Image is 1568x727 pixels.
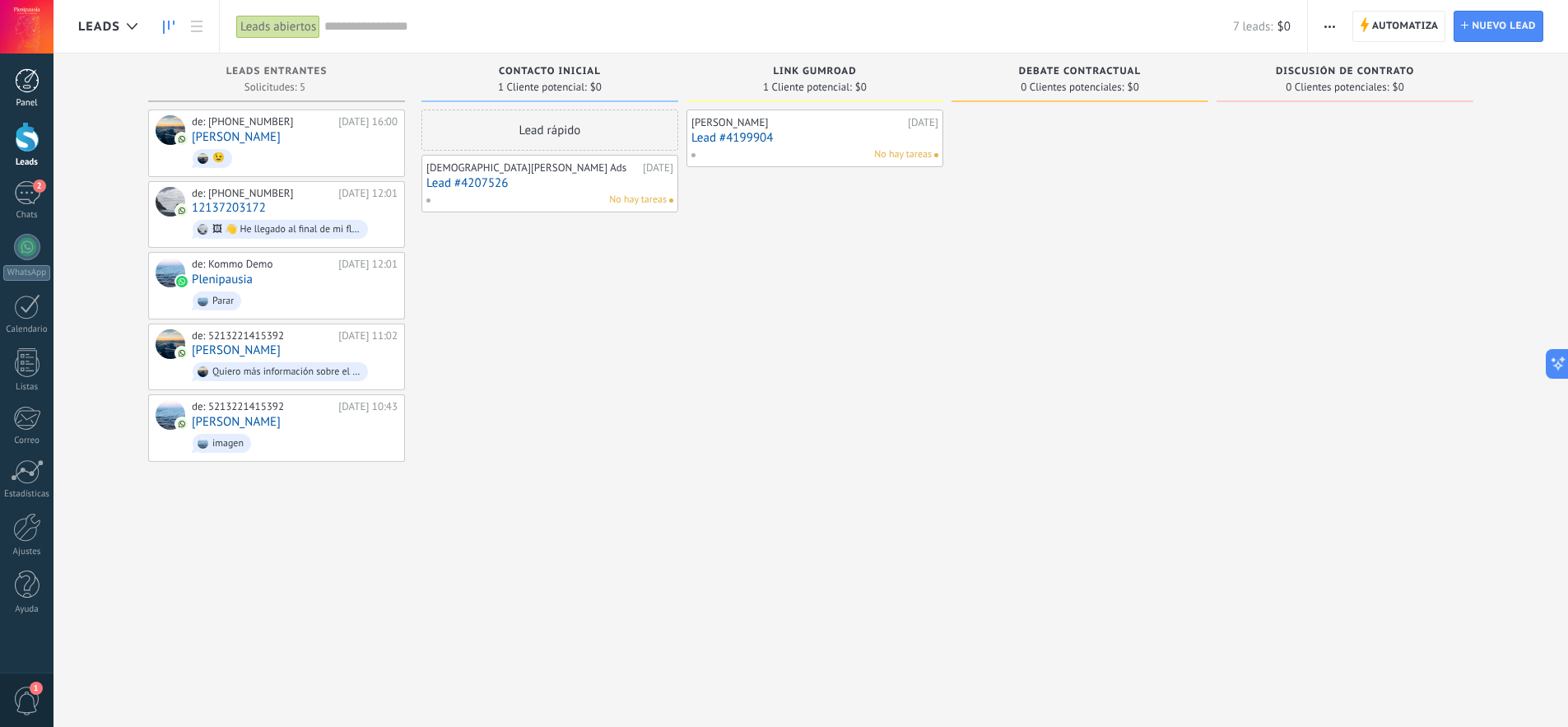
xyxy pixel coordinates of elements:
[212,296,234,307] div: Parar
[426,161,639,175] div: [DEMOGRAPHIC_DATA][PERSON_NAME] Ads
[192,187,333,200] div: de: [PHONE_NUMBER]
[763,82,852,92] span: 1 Cliente potencial:
[421,110,678,151] div: Lead rápido
[499,66,601,77] span: Contacto inicial
[1318,11,1342,42] button: Más
[33,179,46,193] span: 2
[1372,12,1439,41] span: Automatiza
[176,205,188,217] img: com.amocrm.amocrmwa.svg
[156,329,185,359] div: Eduardo Mainero
[30,682,43,695] span: 1
[192,201,266,215] a: 12137203172
[3,210,51,221] div: Chats
[1021,82,1124,92] span: 0 Clientes potenciales:
[338,400,398,413] div: [DATE] 10:43
[695,66,935,80] div: Link Gumroad
[156,115,185,145] div: Lily Nandinidasi
[934,153,938,157] span: No hay nada asignado
[156,66,397,80] div: Leads Entrantes
[3,324,51,335] div: Calendario
[691,131,938,145] a: Lead #4199904
[3,382,51,393] div: Listas
[183,11,211,43] a: Lista
[1225,66,1465,80] div: Discusión de contrato
[176,347,188,359] img: com.amocrm.amocrmwa.svg
[1233,19,1273,35] span: 7 leads:
[1286,82,1389,92] span: 0 Clientes potenciales:
[3,265,50,281] div: WhatsApp
[192,130,281,144] a: [PERSON_NAME]
[430,66,670,80] div: Contacto inicial
[212,438,244,450] div: imagen
[176,133,188,145] img: com.amocrm.amocrmwa.svg
[192,115,333,128] div: de: [PHONE_NUMBER]
[176,276,188,287] img: waba.svg
[773,66,856,77] span: Link Gumroad
[498,82,587,92] span: 1 Cliente potencial:
[855,82,867,92] span: $0
[212,152,225,164] div: 😉
[212,366,361,378] div: Quiero más información sobre el ebook para la menopausia
[609,193,667,207] span: No hay tareas
[338,187,398,200] div: [DATE] 12:01
[212,224,361,235] div: 🖼 👋 He llegado al final de mi flujo, pero puedes seguir chateando en esta conversación o reinicia...
[338,115,398,128] div: [DATE] 16:00
[176,418,188,430] img: com.amocrm.amocrmwa.svg
[192,400,333,413] div: de: 5213221415392
[426,176,673,190] a: Lead #4207526
[1352,11,1446,42] a: Automatiza
[156,400,185,430] div: Alejandro Jesús
[960,66,1200,80] div: Debate contractual
[156,258,185,287] div: Plenipausia
[3,489,51,500] div: Estadísticas
[1393,82,1404,92] span: $0
[3,157,51,168] div: Leads
[691,116,904,129] div: [PERSON_NAME]
[236,15,320,39] div: Leads abiertos
[1019,66,1141,77] span: Debate contractual
[590,82,602,92] span: $0
[192,273,253,287] a: Plenipausia
[192,343,281,357] a: [PERSON_NAME]
[669,198,673,203] span: No hay nada asignado
[874,147,932,162] span: No hay tareas
[3,604,51,615] div: Ayuda
[1472,12,1536,41] span: Nuevo lead
[244,82,305,92] span: Solicitudes: 5
[1454,11,1543,42] a: Nuevo lead
[3,98,51,109] div: Panel
[192,329,333,343] div: de: 5213221415392
[226,66,328,77] span: Leads Entrantes
[156,187,185,217] div: 12137203172
[192,415,281,429] a: [PERSON_NAME]
[3,436,51,446] div: Correo
[3,547,51,557] div: Ajustes
[78,19,120,35] span: Leads
[643,161,673,175] div: [DATE]
[338,329,398,343] div: [DATE] 11:02
[1128,82,1139,92] span: $0
[1276,66,1414,77] span: Discusión de contrato
[192,258,333,271] div: de: Kommo Demo
[338,258,398,271] div: [DATE] 12:01
[1277,19,1291,35] span: $0
[908,116,938,129] div: [DATE]
[155,11,183,43] a: Leads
